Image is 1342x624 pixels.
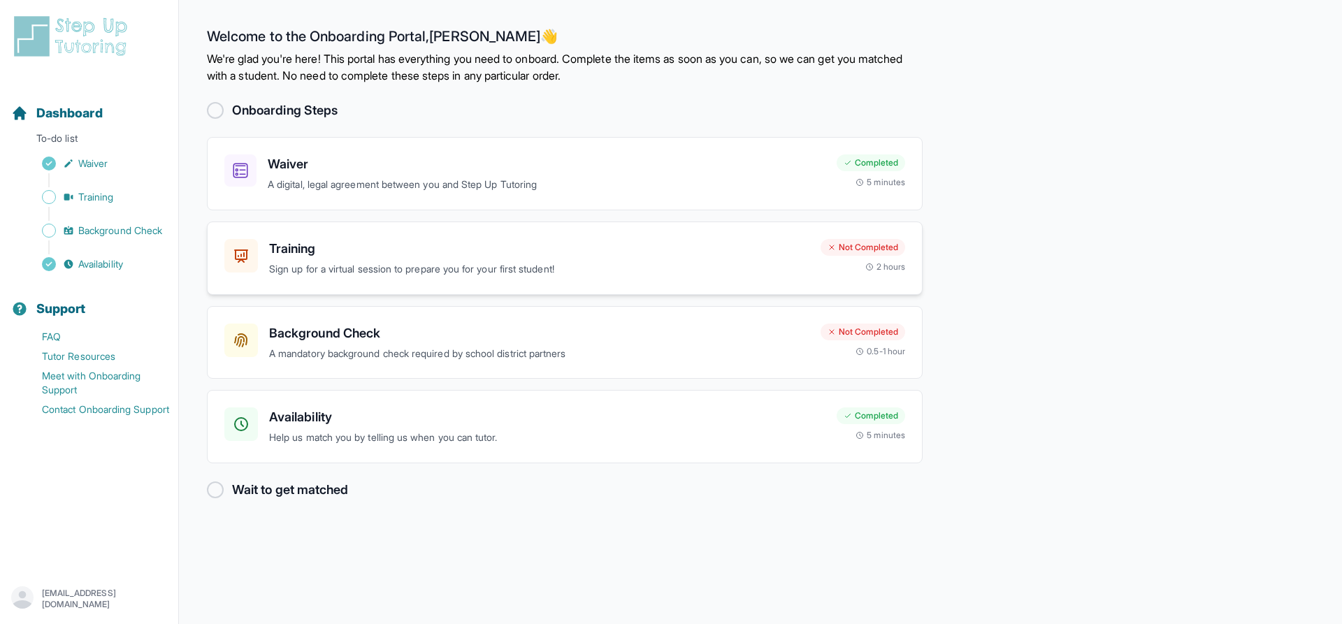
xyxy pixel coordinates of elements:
[11,221,178,240] a: Background Check
[6,277,173,324] button: Support
[268,177,825,193] p: A digital, legal agreement between you and Step Up Tutoring
[821,324,905,340] div: Not Completed
[821,239,905,256] div: Not Completed
[11,347,178,366] a: Tutor Resources
[269,239,809,259] h3: Training
[36,299,86,319] span: Support
[856,346,905,357] div: 0.5-1 hour
[207,222,923,295] a: TrainingSign up for a virtual session to prepare you for your first student!Not Completed2 hours
[11,254,178,274] a: Availability
[11,366,178,400] a: Meet with Onboarding Support
[232,101,338,120] h2: Onboarding Steps
[11,400,178,419] a: Contact Onboarding Support
[11,154,178,173] a: Waiver
[856,430,905,441] div: 5 minutes
[268,154,825,174] h3: Waiver
[78,157,108,170] span: Waiver
[6,81,173,129] button: Dashboard
[232,480,348,500] h2: Wait to get matched
[207,306,923,379] a: Background CheckA mandatory background check required by school district partnersNot Completed0.5...
[207,390,923,463] a: AvailabilityHelp us match you by telling us when you can tutor.Completed5 minutes
[11,187,178,207] a: Training
[11,103,103,123] a: Dashboard
[11,327,178,347] a: FAQ
[269,407,825,427] h3: Availability
[269,430,825,446] p: Help us match you by telling us when you can tutor.
[269,346,809,362] p: A mandatory background check required by school district partners
[856,177,905,188] div: 5 minutes
[837,154,905,171] div: Completed
[6,131,173,151] p: To-do list
[269,324,809,343] h3: Background Check
[269,261,809,277] p: Sign up for a virtual session to prepare you for your first student!
[36,103,103,123] span: Dashboard
[42,588,167,610] p: [EMAIL_ADDRESS][DOMAIN_NAME]
[837,407,905,424] div: Completed
[11,14,136,59] img: logo
[78,257,123,271] span: Availability
[78,190,114,204] span: Training
[78,224,162,238] span: Background Check
[865,261,906,273] div: 2 hours
[207,50,923,84] p: We're glad you're here! This portal has everything you need to onboard. Complete the items as soo...
[11,586,167,611] button: [EMAIL_ADDRESS][DOMAIN_NAME]
[207,137,923,210] a: WaiverA digital, legal agreement between you and Step Up TutoringCompleted5 minutes
[207,28,923,50] h2: Welcome to the Onboarding Portal, [PERSON_NAME] 👋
